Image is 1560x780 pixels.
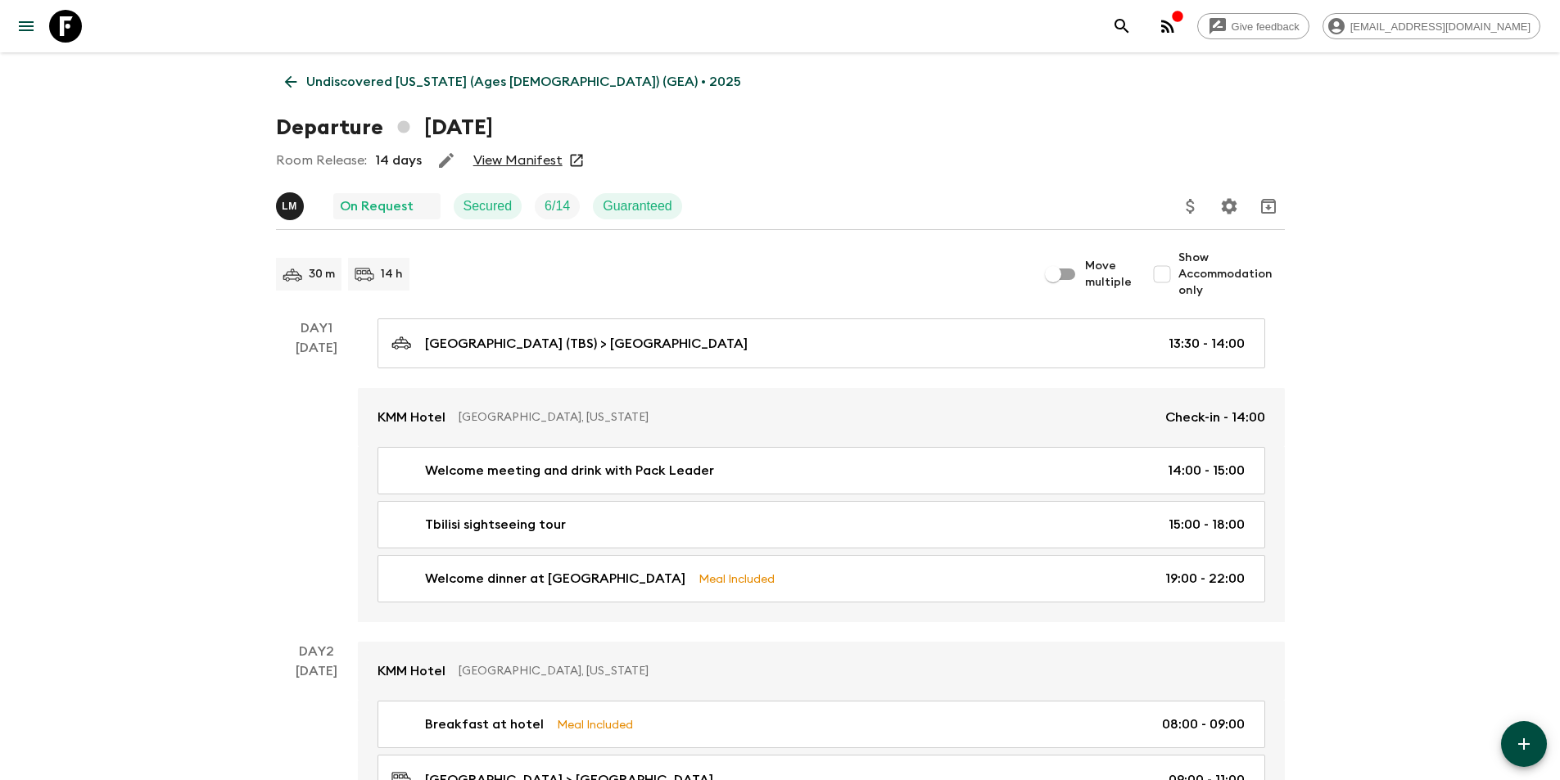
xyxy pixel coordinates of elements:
[454,193,522,219] div: Secured
[459,663,1252,679] p: [GEOGRAPHIC_DATA], [US_STATE]
[535,193,580,219] div: Trip Fill
[378,555,1265,602] a: Welcome dinner at [GEOGRAPHIC_DATA]Meal Included19:00 - 22:00
[603,196,672,216] p: Guaranteed
[1341,20,1540,33] span: [EMAIL_ADDRESS][DOMAIN_NAME]
[473,152,563,169] a: View Manifest
[309,266,335,282] p: 30 m
[1213,190,1246,223] button: Settings
[378,501,1265,548] a: Tbilisi sightseeing tour15:00 - 18:00
[378,661,445,681] p: KMM Hotel
[425,515,566,534] p: Tbilisi sightseeing tour
[1197,13,1309,39] a: Give feedback
[358,388,1285,447] a: KMM Hotel[GEOGRAPHIC_DATA], [US_STATE]Check-in - 14:00
[378,318,1265,368] a: [GEOGRAPHIC_DATA] (TBS) > [GEOGRAPHIC_DATA]13:30 - 14:00
[358,642,1285,701] a: KMM Hotel[GEOGRAPHIC_DATA], [US_STATE]
[10,10,43,43] button: menu
[1165,569,1245,588] p: 19:00 - 22:00
[463,196,513,216] p: Secured
[1169,515,1245,534] p: 15:00 - 18:00
[1106,10,1138,43] button: search adventures
[1169,334,1245,354] p: 13:30 - 14:00
[276,111,493,144] h1: Departure [DATE]
[459,409,1152,426] p: [GEOGRAPHIC_DATA], [US_STATE]
[557,715,633,733] p: Meal Included
[425,715,544,734] p: Breakfast at hotel
[699,570,775,588] p: Meal Included
[276,197,307,210] span: Luka Mamniashvili
[306,72,741,92] p: Undiscovered [US_STATE] (Ages [DEMOGRAPHIC_DATA]) (GEA) • 2025
[1162,715,1245,734] p: 08:00 - 09:00
[425,461,714,480] p: Welcome meeting and drink with Pack Leader
[378,447,1265,494] a: Welcome meeting and drink with Pack Leader14:00 - 15:00
[1168,461,1245,480] p: 14:00 - 15:00
[375,151,422,170] p: 14 days
[1085,258,1133,291] span: Move multiple
[276,151,367,170] p: Room Release:
[276,65,750,98] a: Undiscovered [US_STATE] (Ages [DEMOGRAPHIC_DATA]) (GEA) • 2025
[425,569,685,588] p: Welcome dinner at [GEOGRAPHIC_DATA]
[381,266,403,282] p: 14 h
[276,192,307,220] button: LM
[340,196,414,216] p: On Request
[425,334,748,354] p: [GEOGRAPHIC_DATA] (TBS) > [GEOGRAPHIC_DATA]
[276,318,358,338] p: Day 1
[1252,190,1285,223] button: Archive (Completed, Cancelled or Unsynced Departures only)
[378,408,445,427] p: KMM Hotel
[276,642,358,661] p: Day 2
[1223,20,1309,33] span: Give feedback
[282,200,297,213] p: L M
[1165,408,1265,427] p: Check-in - 14:00
[1174,190,1207,223] button: Update Price, Early Bird Discount and Costs
[1323,13,1540,39] div: [EMAIL_ADDRESS][DOMAIN_NAME]
[545,196,570,216] p: 6 / 14
[378,701,1265,748] a: Breakfast at hotelMeal Included08:00 - 09:00
[1178,250,1285,299] span: Show Accommodation only
[296,338,337,622] div: [DATE]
